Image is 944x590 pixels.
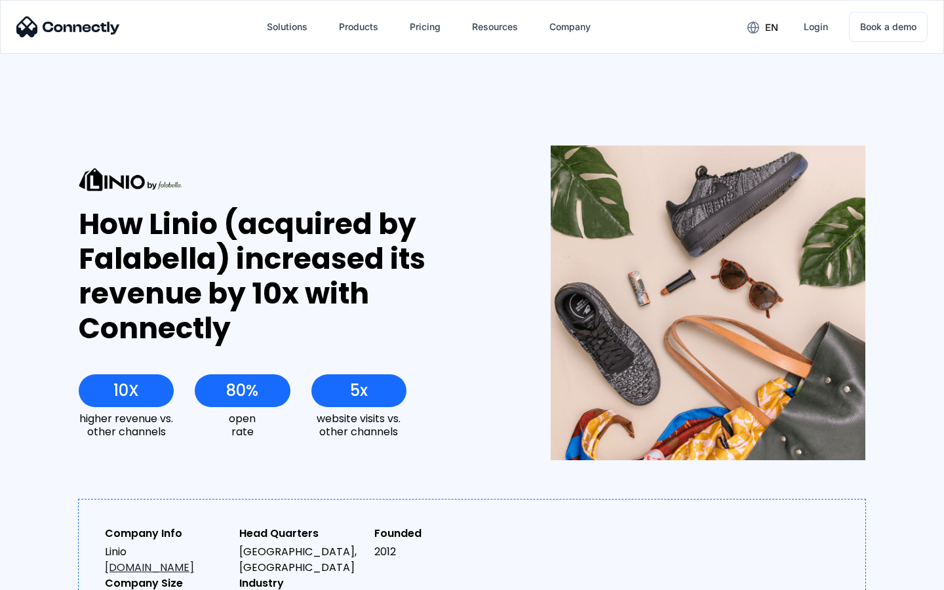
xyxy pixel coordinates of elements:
div: Linio [105,544,229,576]
img: Connectly Logo [16,16,120,37]
div: Founded [374,526,498,541]
a: Book a demo [849,12,928,42]
div: en [765,18,778,37]
div: Company Info [105,526,229,541]
div: Login [804,18,828,36]
div: 10X [113,382,139,400]
div: higher revenue vs. other channels [79,412,174,437]
a: [DOMAIN_NAME] [105,560,194,575]
div: Head Quarters [239,526,363,541]
aside: Language selected: English [13,567,79,585]
div: Pricing [410,18,441,36]
div: How Linio (acquired by Falabella) increased its revenue by 10x with Connectly [79,207,503,345]
div: open rate [195,412,290,437]
ul: Language list [26,567,79,585]
div: 5x [350,382,368,400]
div: Resources [472,18,518,36]
div: 80% [226,382,258,400]
a: Login [793,11,838,43]
div: Solutions [267,18,307,36]
div: Company [549,18,591,36]
div: Products [339,18,378,36]
a: Pricing [399,11,451,43]
div: 2012 [374,544,498,560]
div: website visits vs. other channels [311,412,406,437]
div: [GEOGRAPHIC_DATA], [GEOGRAPHIC_DATA] [239,544,363,576]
